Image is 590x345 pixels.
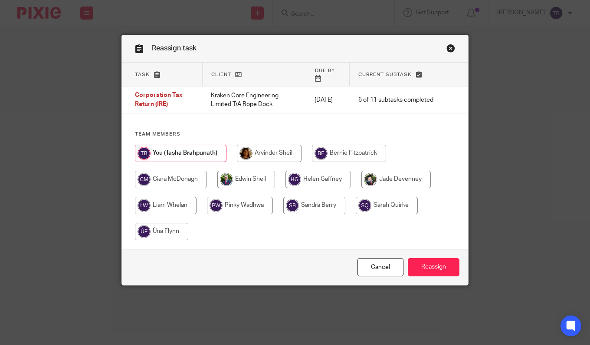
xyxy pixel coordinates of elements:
span: Client [211,72,231,77]
span: Corporation Tax Return (IRE) [135,93,183,108]
span: Task [135,72,150,77]
span: Due by [315,68,335,73]
a: Close this dialog window [357,258,403,277]
span: Current subtask [358,72,412,77]
span: Reassign task [152,45,197,52]
a: Close this dialog window [446,44,455,56]
input: Reassign [408,258,459,277]
h4: Team members [135,131,455,138]
td: 6 of 11 subtasks completed [350,86,442,113]
p: Kraken Core Engineering Limited T/A Rope Dock [211,91,297,109]
p: [DATE] [315,96,341,104]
